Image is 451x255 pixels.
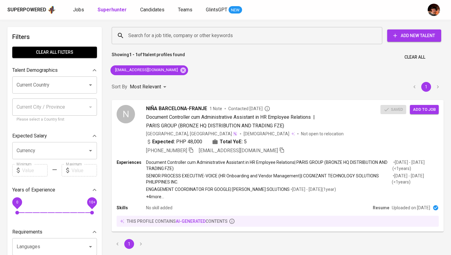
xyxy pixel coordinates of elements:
[48,5,56,14] img: app logo
[421,82,431,92] button: page 1
[130,81,168,93] div: Most Relevant
[12,228,42,236] p: Requirements
[244,131,290,137] span: [DEMOGRAPHIC_DATA]
[86,81,95,89] button: Open
[146,148,187,153] span: [PHONE_NUMBER]
[146,159,392,172] p: Document Controller cum Administrative Assistant in HR Employee Relations | PARIS GROUP (BRONZE H...
[16,200,18,204] span: 0
[127,218,228,224] p: this profile contains contents
[146,186,290,192] p: ENGAGEMENT COORDINATOR FOR GOOGLE | [PERSON_NAME] SOLUTIONS
[206,6,242,14] a: GlintsGPT NEW
[244,138,247,145] span: 5
[409,82,444,92] nav: pagination navigation
[22,164,48,176] input: Value
[229,7,242,13] span: NEW
[12,130,97,142] div: Expected Salary
[12,47,97,58] button: Clear All filters
[290,186,336,192] p: • [DATE] - [DATE] ( 1 year )
[392,173,439,185] p: • [DATE] - [DATE] ( <1 years )
[428,4,440,16] img: diemas@glints.com
[199,148,278,153] span: [EMAIL_ADDRESS][DOMAIN_NAME]
[130,83,161,91] p: Most Relevant
[142,52,145,57] b: 1
[17,48,92,56] span: Clear All filters
[98,7,127,13] b: Superhunter
[112,83,127,91] p: Sort By
[73,6,85,14] a: Jobs
[392,32,436,40] span: Add New Talent
[140,7,164,13] span: Candidates
[220,138,243,145] b: Total YoE:
[112,52,185,63] p: Showing of talent profiles found
[12,64,97,76] div: Talent Demographics
[73,7,84,13] span: Jobs
[210,106,222,112] span: 1 Note
[264,106,270,112] svg: By Philippines recruiter
[152,138,175,145] b: Expected:
[12,32,97,42] h6: Filters
[140,6,166,14] a: Candidates
[71,164,97,176] input: Value
[373,205,389,211] p: Resume
[12,186,55,194] p: Years of Experience
[146,173,392,185] p: SENIOR PROCESS EXECUTIVE-VOICE (HR Onboarding and Vendor Management) | COGNIZANT TECHNOLOGY SOLUT...
[12,67,58,74] p: Talent Demographics
[233,131,237,136] img: magic_wand.svg
[146,105,207,112] span: NIÑA BARCELONA-FRANJE
[228,106,270,112] span: Contacted [DATE]
[313,114,315,121] span: |
[146,123,284,129] span: PARIS GROUP (BRONZE HQ DISTRIBUTION AND TRADING FZE)
[404,53,425,61] span: Clear All
[86,146,95,155] button: Open
[392,159,439,172] p: • [DATE] - [DATE] ( <1 years )
[98,6,128,14] a: Superhunter
[117,159,146,165] p: Experiences
[110,67,182,73] span: [EMAIL_ADDRESS][DOMAIN_NAME]
[112,100,444,232] a: NNIÑA BARCELONA-FRANJE1 NoteContacted [DATE]Document Controller cum Administrative Assistant in H...
[146,205,172,211] p: No skill added
[402,52,428,63] button: Clear All
[392,205,430,211] p: Uploaded on [DATE]
[17,117,93,123] p: Please select a Country first
[176,219,206,224] span: AI-generated
[117,105,135,123] div: N
[178,7,192,13] span: Teams
[146,138,202,145] div: PHP 48,000
[7,6,46,14] div: Superpowered
[124,239,134,249] button: page 1
[86,242,95,251] button: Open
[146,131,237,137] div: [GEOGRAPHIC_DATA], [GEOGRAPHIC_DATA]
[12,132,47,140] p: Expected Salary
[206,7,227,13] span: GlintsGPT
[410,105,439,114] button: Add to job
[117,205,146,211] p: Skills
[7,5,56,14] a: Superpoweredapp logo
[178,6,194,14] a: Teams
[112,239,147,249] nav: pagination navigation
[413,106,436,113] span: Add to job
[110,65,188,75] div: [EMAIL_ADDRESS][DOMAIN_NAME]
[146,194,439,200] p: +4 more ...
[146,114,311,120] span: Document Controller cum Administrative Assistant in HR Employee Relations
[129,52,138,57] b: 1 - 1
[301,131,344,137] p: Not open to relocation
[12,226,97,238] div: Requirements
[12,184,97,196] div: Years of Experience
[89,200,95,204] span: 10+
[387,29,441,42] button: Add New Talent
